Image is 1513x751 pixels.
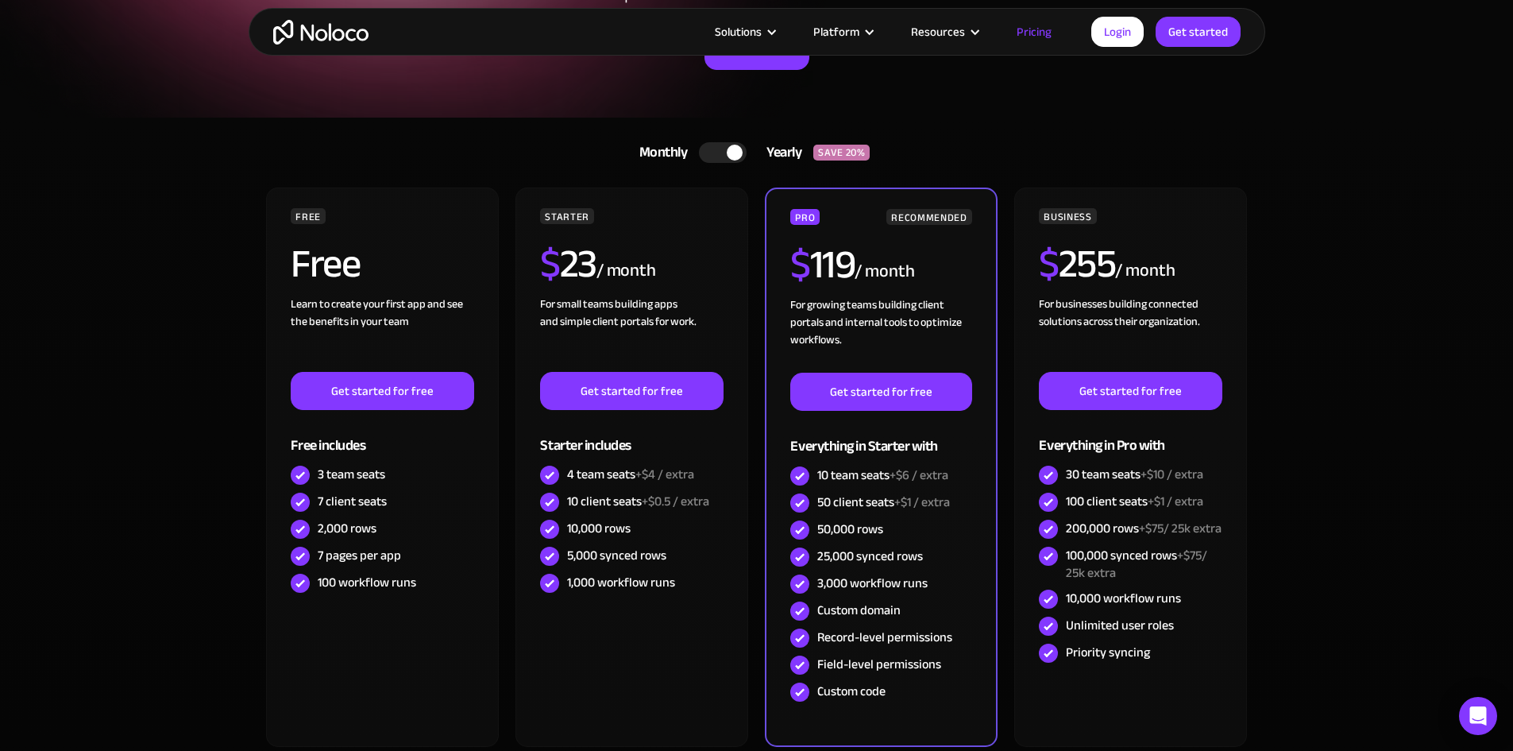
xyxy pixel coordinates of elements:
span: +$4 / extra [635,463,694,486]
div: 5,000 synced rows [567,547,666,564]
div: PRO [790,209,820,225]
div: Resources [911,21,965,42]
div: 200,000 rows [1066,520,1222,537]
div: STARTER [540,208,593,224]
div: Resources [891,21,997,42]
div: 10 team seats [817,466,948,484]
div: For businesses building connected solutions across their organization. ‍ [1039,296,1222,372]
span: +$6 / extra [890,463,948,487]
span: $ [790,227,810,302]
div: 3 team seats [318,466,385,483]
div: 2,000 rows [318,520,376,537]
div: Platform [813,21,859,42]
div: 50,000 rows [817,521,883,538]
div: Custom code [817,683,886,700]
span: +$1 / extra [894,490,950,514]
a: Get started [1156,17,1241,47]
div: 7 pages per app [318,547,401,564]
h2: 255 [1039,244,1115,284]
div: Solutions [715,21,762,42]
div: Unlimited user roles [1066,617,1174,634]
h2: 23 [540,244,596,284]
div: 25,000 synced rows [817,548,923,565]
div: 3,000 workflow runs [817,575,928,592]
div: Free includes [291,410,473,462]
div: / month [1115,258,1175,284]
div: Everything in Pro with [1039,410,1222,462]
h2: Free [291,244,360,284]
div: FREE [291,208,326,224]
div: Monthly [619,141,700,165]
div: 100,000 synced rows [1066,547,1222,582]
div: SAVE 20% [813,145,870,161]
span: +$10 / extra [1141,463,1203,486]
div: Everything in Starter with [790,411,971,463]
div: 10,000 rows [567,520,631,537]
div: For growing teams building client portals and internal tools to optimize workflows. [790,296,971,373]
div: 100 client seats [1066,493,1203,510]
a: Get started for free [790,373,971,411]
div: Solutions [695,21,793,42]
div: 30 team seats [1066,466,1203,483]
div: Learn to create your first app and see the benefits in your team ‍ [291,296,473,372]
div: 1,000 workflow runs [567,574,675,591]
div: 10,000 workflow runs [1066,590,1181,607]
span: $ [540,226,560,301]
div: BUSINESS [1039,208,1096,224]
a: Get started for free [1039,372,1222,410]
div: Priority syncing [1066,644,1150,661]
div: Custom domain [817,602,901,619]
div: 7 client seats [318,493,387,510]
span: +$1 / extra [1148,490,1203,513]
div: 50 client seats [817,494,950,511]
a: Pricing [997,21,1071,42]
a: Login [1091,17,1144,47]
div: Open Intercom Messenger [1459,697,1497,735]
a: Get started for free [291,372,473,410]
div: / month [855,259,914,285]
div: Starter includes [540,410,723,462]
div: 10 client seats [567,493,709,510]
div: 4 team seats [567,466,694,483]
div: / month [596,258,656,284]
div: For small teams building apps and simple client portals for work. ‍ [540,296,723,372]
span: +$75/ 25k extra [1066,544,1207,585]
div: RECOMMENDED [886,209,971,225]
span: +$0.5 / extra [642,490,709,513]
div: Record-level permissions [817,629,952,646]
span: $ [1039,226,1059,301]
span: +$75/ 25k extra [1139,517,1222,540]
div: 100 workflow runs [318,574,416,591]
a: home [273,20,369,45]
div: Field-level permissions [817,656,941,673]
h2: 119 [790,245,855,285]
div: Yearly [747,141,813,165]
div: Platform [793,21,891,42]
a: Get started for free [540,372,723,410]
